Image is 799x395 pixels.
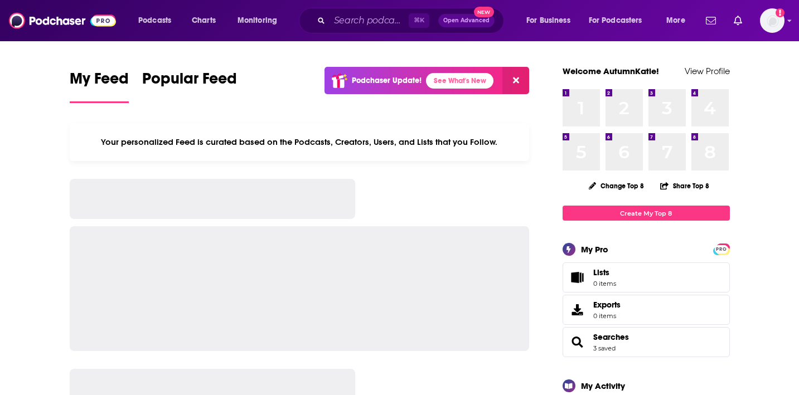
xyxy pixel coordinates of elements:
[138,13,171,28] span: Podcasts
[593,267,616,277] span: Lists
[581,381,625,391] div: My Activity
[715,245,728,253] a: PRO
[443,18,490,23] span: Open Advanced
[70,69,129,95] span: My Feed
[185,12,222,30] a: Charts
[230,12,292,30] button: open menu
[563,295,730,325] a: Exports
[563,262,730,292] a: Lists
[589,13,642,28] span: For Podcasters
[729,11,747,30] a: Show notifications dropdown
[666,13,685,28] span: More
[582,179,651,193] button: Change Top 8
[593,267,609,277] span: Lists
[519,12,584,30] button: open menu
[701,11,720,30] a: Show notifications dropdown
[593,312,621,320] span: 0 items
[563,206,730,221] a: Create My Top 8
[563,66,659,76] a: Welcome AutumnKatie!
[563,327,730,357] span: Searches
[776,8,785,17] svg: Add a profile image
[593,280,616,287] span: 0 items
[238,13,277,28] span: Monitoring
[192,13,216,28] span: Charts
[760,8,785,33] span: Logged in as AutumnKatie
[566,302,589,318] span: Exports
[685,66,730,76] a: View Profile
[593,344,616,352] a: 3 saved
[330,12,409,30] input: Search podcasts, credits, & more...
[309,8,515,33] div: Search podcasts, credits, & more...
[582,12,658,30] button: open menu
[474,7,494,17] span: New
[660,175,710,197] button: Share Top 8
[760,8,785,33] img: User Profile
[593,300,621,310] span: Exports
[130,12,186,30] button: open menu
[438,14,495,27] button: Open AdvancedNew
[409,13,429,28] span: ⌘ K
[142,69,237,103] a: Popular Feed
[142,69,237,95] span: Popular Feed
[9,10,116,31] img: Podchaser - Follow, Share and Rate Podcasts
[426,73,493,89] a: See What's New
[566,270,589,285] span: Lists
[566,334,589,350] a: Searches
[581,244,608,255] div: My Pro
[352,76,422,85] p: Podchaser Update!
[760,8,785,33] button: Show profile menu
[70,123,530,161] div: Your personalized Feed is curated based on the Podcasts, Creators, Users, and Lists that you Follow.
[593,332,629,342] a: Searches
[526,13,570,28] span: For Business
[70,69,129,103] a: My Feed
[715,245,728,253] span: PRO
[658,12,699,30] button: open menu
